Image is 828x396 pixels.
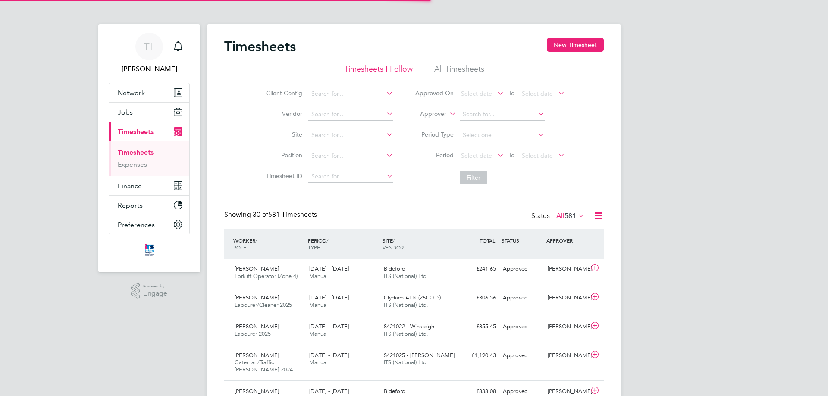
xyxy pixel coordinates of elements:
[235,294,279,301] span: [PERSON_NAME]
[556,212,585,220] label: All
[109,176,189,195] button: Finance
[118,221,155,229] span: Preferences
[499,262,544,276] div: Approved
[544,233,589,248] div: APPROVER
[118,160,147,168] a: Expenses
[309,359,328,366] span: Manual
[384,359,428,366] span: ITS (National) Ltd.
[235,265,279,272] span: [PERSON_NAME]
[544,320,589,334] div: [PERSON_NAME]
[109,141,189,176] div: Timesheets
[309,294,349,301] span: [DATE] - [DATE]
[235,323,279,330] span: [PERSON_NAME]
[461,152,492,159] span: Select date
[263,89,302,97] label: Client Config
[506,150,517,161] span: To
[224,210,319,219] div: Showing
[233,244,246,251] span: ROLE
[253,210,268,219] span: 30 of
[384,387,405,395] span: Bideford
[308,109,393,121] input: Search for...
[109,243,190,257] a: Go to home page
[384,272,428,280] span: ITS (National) Ltd.
[522,90,553,97] span: Select date
[415,151,454,159] label: Period
[118,108,133,116] span: Jobs
[143,283,167,290] span: Powered by
[109,103,189,122] button: Jobs
[393,237,395,244] span: /
[309,330,328,337] span: Manual
[263,110,302,118] label: Vendor
[544,262,589,276] div: [PERSON_NAME]
[544,291,589,305] div: [PERSON_NAME]
[263,172,302,180] label: Timesheet ID
[499,233,544,248] div: STATUS
[326,237,328,244] span: /
[480,237,495,244] span: TOTAL
[309,301,328,309] span: Manual
[118,148,154,156] a: Timesheets
[384,323,434,330] span: S421022 - Winkleigh
[109,83,189,102] button: Network
[499,320,544,334] div: Approved
[109,64,190,74] span: Tim Lerwill
[309,272,328,280] span: Manual
[544,349,589,363] div: [PERSON_NAME]
[384,265,405,272] span: Bideford
[531,210,586,222] div: Status
[235,330,271,337] span: Labourer 2025
[308,150,393,162] input: Search for...
[109,196,189,215] button: Reports
[235,359,293,373] span: Gateman/Traffic [PERSON_NAME] 2024
[455,262,499,276] div: £241.65
[565,212,576,220] span: 581
[506,87,517,99] span: To
[144,41,155,52] span: TL
[109,33,190,74] a: TL[PERSON_NAME]
[455,349,499,363] div: £1,190.43
[118,128,154,136] span: Timesheets
[461,90,492,97] span: Select date
[235,387,279,395] span: [PERSON_NAME]
[460,129,545,141] input: Select one
[383,244,404,251] span: VENDOR
[460,171,487,184] button: Filter
[235,352,279,359] span: [PERSON_NAME]
[408,110,446,118] label: Approver
[109,215,189,234] button: Preferences
[308,129,393,141] input: Search for...
[253,210,317,219] span: 581 Timesheets
[309,265,349,272] span: [DATE] - [DATE]
[384,352,460,359] span: S421025 - [PERSON_NAME]…
[235,272,298,280] span: Forklift Operator (Zone 4)
[415,131,454,138] label: Period Type
[263,131,302,138] label: Site
[235,301,292,309] span: Labourer/Cleaner 2025
[118,89,145,97] span: Network
[455,291,499,305] div: £306.56
[309,323,349,330] span: [DATE] - [DATE]
[384,294,441,301] span: Clydach ALN (26CC05)
[224,38,296,55] h2: Timesheets
[522,152,553,159] span: Select date
[499,291,544,305] div: Approved
[131,283,168,299] a: Powered byEngage
[455,320,499,334] div: £855.45
[499,349,544,363] div: Approved
[384,330,428,337] span: ITS (National) Ltd.
[384,301,428,309] span: ITS (National) Ltd.
[143,243,155,257] img: itsconstruction-logo-retina.png
[309,387,349,395] span: [DATE] - [DATE]
[547,38,604,52] button: New Timesheet
[306,233,380,255] div: PERIOD
[98,24,200,272] nav: Main navigation
[415,89,454,97] label: Approved On
[308,171,393,183] input: Search for...
[109,122,189,141] button: Timesheets
[255,237,257,244] span: /
[308,88,393,100] input: Search for...
[460,109,545,121] input: Search for...
[118,182,142,190] span: Finance
[231,233,306,255] div: WORKER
